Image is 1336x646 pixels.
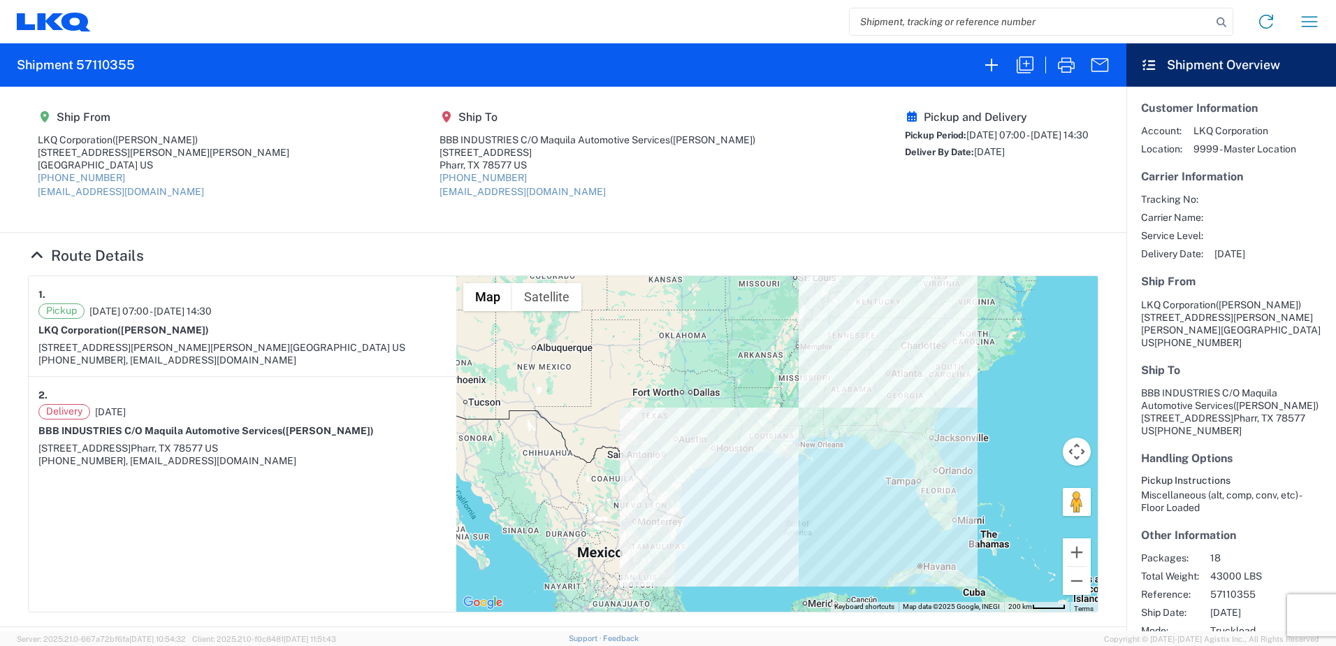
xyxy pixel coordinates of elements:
[905,147,974,157] span: Deliver By Date:
[1141,529,1321,542] h5: Other Information
[290,342,405,353] span: [GEOGRAPHIC_DATA] US
[38,110,289,124] h5: Ship From
[1141,211,1203,224] span: Carrier Name:
[440,159,755,171] div: Pharr, TX 78577 US
[1141,101,1321,115] h5: Customer Information
[460,594,506,612] img: Google
[1141,606,1199,619] span: Ship Date:
[1141,247,1203,260] span: Delivery Date:
[117,324,209,336] span: ([PERSON_NAME])
[440,110,755,124] h5: Ship To
[1154,425,1242,436] span: [PHONE_NUMBER]
[38,425,374,436] strong: BBB INDUSTRIES C/O Maquila Automotive Services
[38,324,209,336] strong: LKQ Corporation
[905,130,966,141] span: Pickup Period:
[512,283,581,311] button: Show satellite imagery
[17,57,135,73] h2: Shipment 57110355
[1141,387,1319,424] span: BBB INDUSTRIES C/O Maquila Automotive Services [STREET_ADDRESS]
[38,354,446,366] div: [PHONE_NUMBER], [EMAIL_ADDRESS][DOMAIN_NAME]
[192,635,336,643] span: Client: 2025.21.0-f0c8481
[1141,552,1199,564] span: Packages:
[38,286,45,303] strong: 1.
[569,634,604,643] a: Support
[440,146,755,159] div: [STREET_ADDRESS]
[1216,299,1301,310] span: ([PERSON_NAME])
[460,594,506,612] a: Open this area in Google Maps (opens a new window)
[28,247,144,264] a: Hide Details
[38,186,204,197] a: [EMAIL_ADDRESS][DOMAIN_NAME]
[903,603,1000,610] span: Map data ©2025 Google, INEGI
[834,602,894,612] button: Keyboard shortcuts
[1141,489,1321,514] div: Miscellaneous (alt, comp, conv, etc) - Floor Loaded
[1141,387,1321,437] address: Pharr, TX 78577 US
[1141,299,1216,310] span: LKQ Corporation
[1141,299,1321,349] address: [GEOGRAPHIC_DATA] US
[1193,124,1296,137] span: LKQ Corporation
[1210,588,1330,601] span: 57110355
[95,405,126,418] span: [DATE]
[89,305,212,317] span: [DATE] 07:00 - [DATE] 14:30
[1141,624,1199,637] span: Mode:
[1141,570,1199,582] span: Total Weight:
[1141,193,1203,206] span: Tracking No:
[129,635,186,643] span: [DATE] 10:54:32
[282,425,374,436] span: ([PERSON_NAME])
[1141,452,1321,465] h5: Handling Options
[1063,567,1091,595] button: Zoom out
[38,454,446,467] div: [PHONE_NUMBER], [EMAIL_ADDRESS][DOMAIN_NAME]
[1193,143,1296,155] span: 9999 - Master Location
[1063,488,1091,516] button: Drag Pegman onto the map to open Street View
[38,443,131,454] span: [STREET_ADDRESS]
[603,634,639,643] a: Feedback
[38,387,48,404] strong: 2.
[1210,552,1330,564] span: 18
[1141,229,1203,242] span: Service Level:
[1141,124,1182,137] span: Account:
[1074,605,1094,612] a: Terms
[1141,275,1321,288] h5: Ship From
[1063,438,1091,466] button: Map camera controls
[1141,364,1321,377] h5: Ship To
[1141,170,1321,183] h5: Carrier Information
[38,172,125,183] a: [PHONE_NUMBER]
[1154,337,1242,348] span: [PHONE_NUMBER]
[1126,43,1336,87] header: Shipment Overview
[440,134,755,146] div: BBB INDUSTRIES C/O Maquila Automotive Services
[463,283,512,311] button: Show street map
[966,129,1089,141] span: [DATE] 07:00 - [DATE] 14:30
[850,8,1212,35] input: Shipment, tracking or reference number
[38,134,289,146] div: LKQ Corporation
[1004,602,1070,612] button: Map Scale: 200 km per 44 pixels
[1214,247,1245,260] span: [DATE]
[1063,538,1091,566] button: Zoom in
[38,303,85,319] span: Pickup
[1233,400,1319,411] span: ([PERSON_NAME])
[1141,588,1199,601] span: Reference:
[38,159,289,171] div: [GEOGRAPHIC_DATA] US
[38,404,90,419] span: Delivery
[1141,475,1321,487] h6: Pickup Instructions
[38,146,289,159] div: [STREET_ADDRESS][PERSON_NAME][PERSON_NAME]
[131,443,218,454] span: Pharr, TX 78577 US
[284,635,336,643] span: [DATE] 11:51:43
[670,134,755,145] span: ([PERSON_NAME])
[1141,143,1182,155] span: Location:
[112,134,198,145] span: ([PERSON_NAME])
[1141,312,1313,336] span: [STREET_ADDRESS][PERSON_NAME][PERSON_NAME]
[974,146,1005,157] span: [DATE]
[440,172,527,183] a: [PHONE_NUMBER]
[905,110,1089,124] h5: Pickup and Delivery
[1210,624,1330,637] span: Truckload
[38,342,290,353] span: [STREET_ADDRESS][PERSON_NAME][PERSON_NAME]
[17,635,186,643] span: Server: 2025.21.0-667a72bf6fa
[1008,603,1032,610] span: 200 km
[440,186,606,197] a: [EMAIL_ADDRESS][DOMAIN_NAME]
[1210,606,1330,619] span: [DATE]
[1104,633,1319,645] span: Copyright © [DATE]-[DATE] Agistix Inc., All Rights Reserved
[1210,570,1330,582] span: 43000 LBS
